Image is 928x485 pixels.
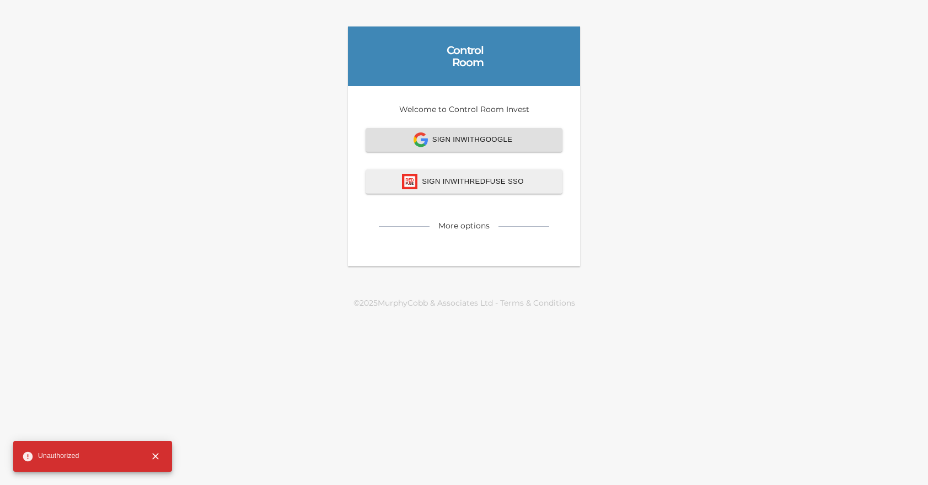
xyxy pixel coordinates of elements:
[22,451,79,462] span: Unauthorized
[500,298,575,308] a: Terms & Conditions
[366,169,562,194] button: redfuse iconSign InwithRedfuse SSO
[402,174,417,189] img: redfuse icon
[438,220,490,231] div: More options
[378,132,550,147] span: Sign In with Google
[143,444,168,468] button: close
[445,44,484,68] div: Control Room
[366,128,562,152] button: Sign InwithGoogle
[348,86,580,267] div: Welcome to Control Room Invest
[378,174,550,189] span: Sign In with Redfuse SSO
